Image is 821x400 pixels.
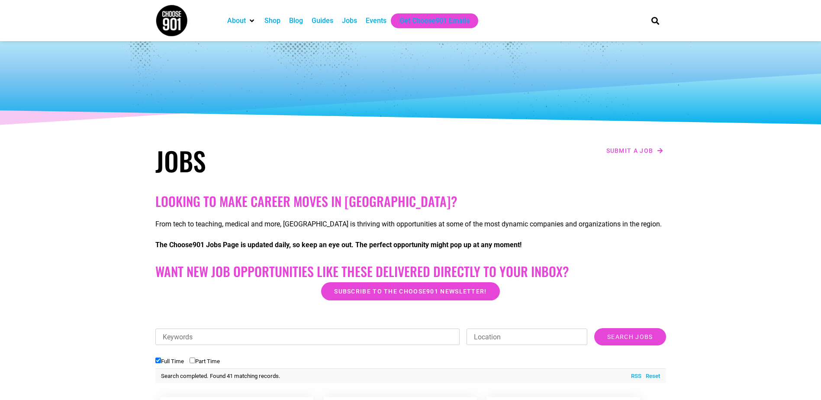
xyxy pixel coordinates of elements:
[289,16,303,26] a: Blog
[467,329,587,345] input: Location
[606,148,654,154] span: Submit a job
[399,16,470,26] a: Get Choose901 Emails
[223,13,637,28] nav: Main nav
[190,358,220,365] label: Part Time
[604,145,666,156] a: Submit a job
[366,16,386,26] a: Events
[648,13,662,28] div: Search
[155,329,460,345] input: Keywords
[155,145,406,176] h1: Jobs
[227,16,246,26] a: About
[321,282,499,300] a: Subscribe to the Choose901 newsletter!
[155,219,666,229] p: From tech to teaching, medical and more, [GEOGRAPHIC_DATA] is thriving with opportunities at some...
[155,358,161,363] input: Full Time
[155,241,522,249] strong: The Choose901 Jobs Page is updated daily, so keep an eye out. The perfect opportunity might pop u...
[155,358,184,365] label: Full Time
[312,16,333,26] a: Guides
[334,288,486,294] span: Subscribe to the Choose901 newsletter!
[641,372,660,381] a: Reset
[264,16,280,26] a: Shop
[223,13,260,28] div: About
[190,358,195,363] input: Part Time
[627,372,641,381] a: RSS
[161,373,280,379] span: Search completed. Found 41 matching records.
[342,16,357,26] a: Jobs
[155,194,666,209] h2: Looking to make career moves in [GEOGRAPHIC_DATA]?
[594,328,666,345] input: Search Jobs
[155,264,666,279] h2: Want New Job Opportunities like these Delivered Directly to your Inbox?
